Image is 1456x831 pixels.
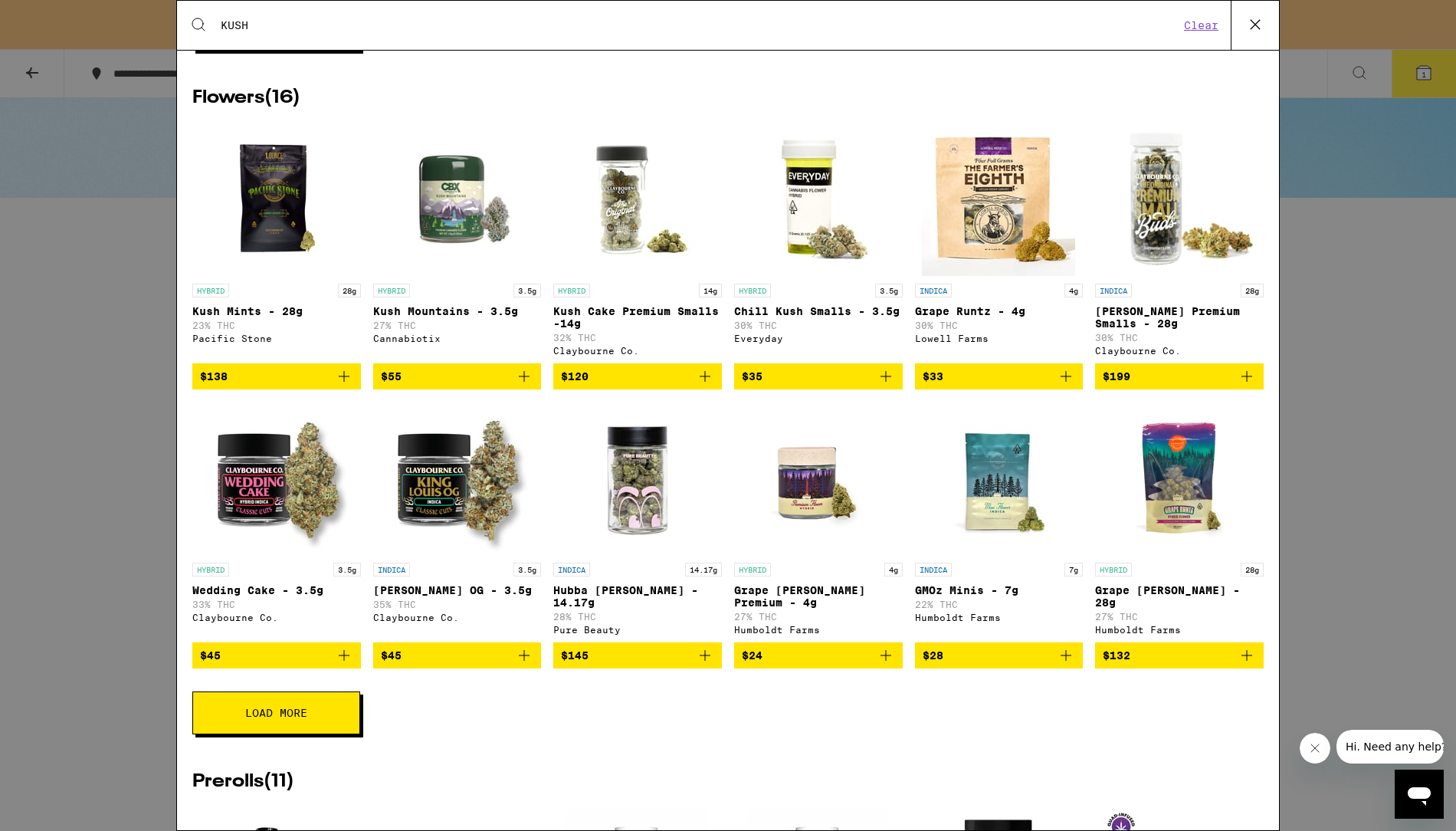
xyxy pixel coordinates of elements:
[915,284,952,297] p: INDICA
[1095,584,1264,609] p: Grape [PERSON_NAME] - 28g
[561,402,714,555] img: Pure Beauty - Hubba Bubba Smalls - 14.17g
[192,773,1264,791] h2: Prerolls ( 11 )
[1095,612,1264,622] p: 27% THC
[915,320,1084,330] p: 30% THC
[192,333,361,343] div: Pacific Stone
[553,333,722,343] p: 32% THC
[875,284,903,297] p: 3.5g
[561,649,589,662] span: $145
[915,333,1084,343] div: Lowell Farms
[192,642,361,668] button: Add to bag
[220,18,1179,32] input: Search for products & categories
[1336,730,1444,764] iframe: Message from company
[373,363,542,389] button: Add to bag
[734,305,903,317] p: Chill Kush Smalls - 3.5g
[923,649,943,662] span: $28
[381,649,402,662] span: $45
[915,363,1084,389] button: Add to bag
[1095,625,1264,635] div: Humboldt Farms
[561,370,589,383] span: $120
[915,402,1084,642] a: Open page for GMOz Minis - 7g from Humboldt Farms
[338,284,361,297] p: 28g
[1095,642,1264,668] button: Add to bag
[200,123,353,276] img: Pacific Stone - Kush Mints - 28g
[1241,284,1264,297] p: 28g
[380,402,533,555] img: Claybourne Co. - King Louis OG - 3.5g
[553,346,722,356] div: Claybourne Co.
[553,402,722,642] a: Open page for Hubba Bubba Smalls - 14.17g from Pure Beauty
[915,584,1084,596] p: GMOz Minis - 7g
[734,612,903,622] p: 27% THC
[915,563,952,576] p: INDICA
[373,402,542,642] a: Open page for King Louis OG - 3.5g from Claybourne Co.
[1179,18,1223,32] button: Clear
[192,599,361,609] p: 33% THC
[192,284,229,297] p: HYBRID
[513,563,541,576] p: 3.5g
[742,123,895,276] img: Everyday - Chill Kush Smalls - 3.5g
[245,708,307,718] span: Load More
[742,370,762,383] span: $35
[333,563,361,576] p: 3.5g
[381,370,402,383] span: $55
[373,333,542,343] div: Cannabiotix
[1103,402,1256,555] img: Humboldt Farms - Grape Runtz - 28g
[1241,563,1264,576] p: 28g
[742,649,762,662] span: $24
[192,563,229,576] p: HYBRID
[192,305,361,317] p: Kush Mints - 28g
[923,370,943,383] span: $33
[373,320,542,330] p: 27% THC
[561,123,714,276] img: Claybourne Co. - Kush Cake Premium Smalls -14g
[373,284,410,297] p: HYBRID
[915,123,1084,363] a: Open page for Grape Runtz - 4g from Lowell Farms
[553,612,722,622] p: 28% THC
[1300,733,1330,764] iframe: Close message
[742,402,895,555] img: Humboldt Farms - Grape Runtz Premium - 4g
[1095,563,1132,576] p: HYBRID
[192,320,361,330] p: 23% THC
[1095,402,1264,642] a: Open page for Grape Runtz - 28g from Humboldt Farms
[373,305,542,317] p: Kush Mountains - 3.5g
[192,691,360,734] button: Load More
[922,402,1075,555] img: Humboldt Farms - GMOz Minis - 7g
[373,642,542,668] button: Add to bag
[1095,333,1264,343] p: 30% THC
[915,599,1084,609] p: 22% THC
[373,563,410,576] p: INDICA
[553,642,722,668] button: Add to bag
[373,123,542,363] a: Open page for Kush Mountains - 3.5g from Cannabiotix
[734,584,903,609] p: Grape [PERSON_NAME] Premium - 4g
[553,584,722,609] p: Hubba [PERSON_NAME] - 14.17g
[884,563,903,576] p: 4g
[553,563,590,576] p: INDICA
[192,123,361,363] a: Open page for Kush Mints - 28g from Pacific Stone
[1095,284,1132,297] p: INDICA
[373,584,542,596] p: [PERSON_NAME] OG - 3.5g
[699,284,722,297] p: 14g
[915,642,1084,668] button: Add to bag
[192,363,361,389] button: Add to bag
[734,642,903,668] button: Add to bag
[1064,284,1083,297] p: 4g
[1103,123,1256,276] img: Claybourne Co. - King Louis Premium Smalls - 28g
[192,402,361,642] a: Open page for Wedding Cake - 3.5g from Claybourne Co.
[734,284,771,297] p: HYBRID
[200,649,221,662] span: $45
[380,123,533,276] img: Cannabiotix - Kush Mountains - 3.5g
[734,320,903,330] p: 30% THC
[553,625,722,635] div: Pure Beauty
[192,584,361,596] p: Wedding Cake - 3.5g
[553,284,590,297] p: HYBRID
[192,89,1264,107] h2: Flowers ( 16 )
[553,363,722,389] button: Add to bag
[915,613,1084,622] div: Humboldt Farms
[685,563,722,576] p: 14.17g
[734,123,903,363] a: Open page for Chill Kush Smalls - 3.5g from Everyday
[734,363,903,389] button: Add to bag
[200,402,353,555] img: Claybourne Co. - Wedding Cake - 3.5g
[513,284,541,297] p: 3.5g
[1095,346,1264,356] div: Claybourne Co.
[192,613,361,622] div: Claybourne Co.
[734,333,903,343] div: Everyday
